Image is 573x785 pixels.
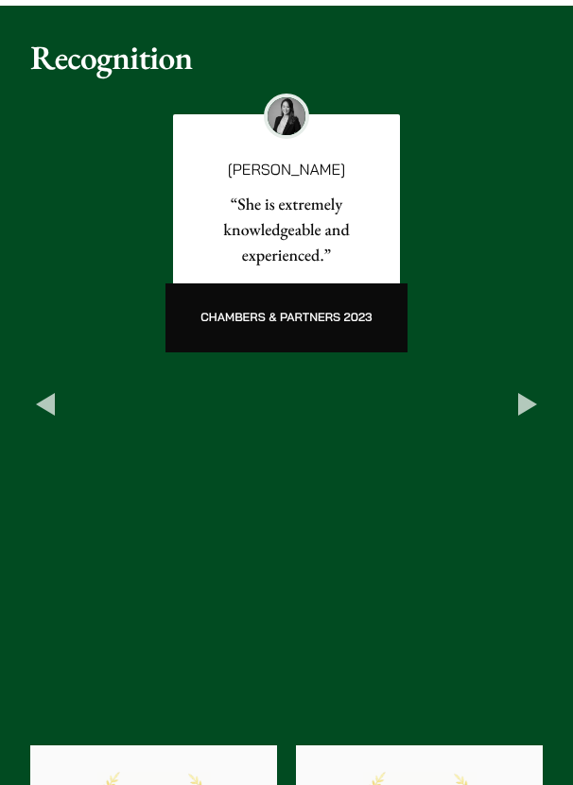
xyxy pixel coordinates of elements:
[30,38,543,78] h2: Recognition
[200,162,373,177] p: [PERSON_NAME]
[512,389,543,419] button: Next
[30,389,61,419] button: Previous
[173,283,400,352] div: Chambers & Partners 2023
[186,193,387,268] p: “She is extremely knowledgeable and experienced.”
